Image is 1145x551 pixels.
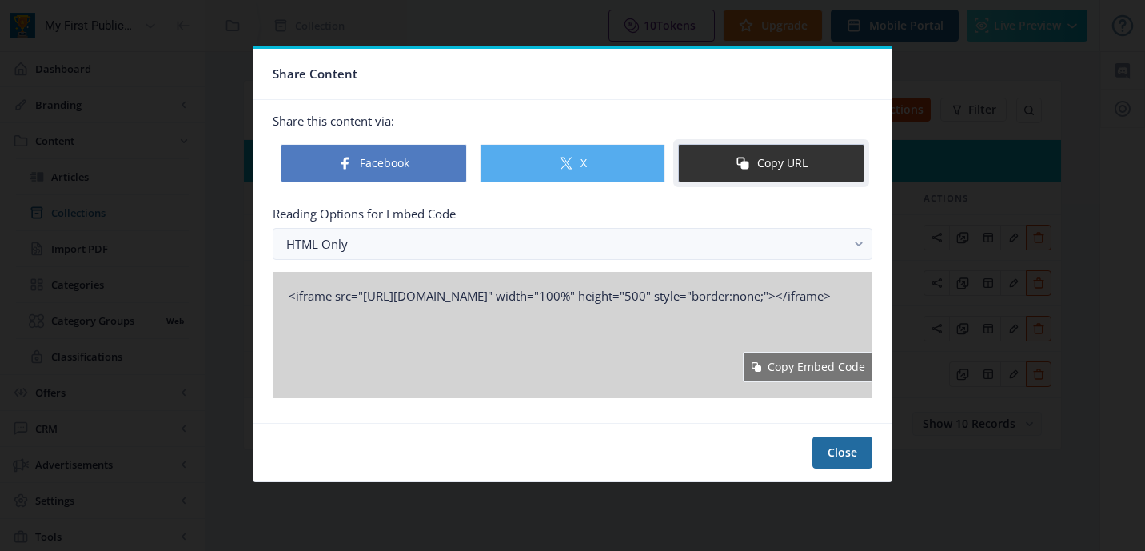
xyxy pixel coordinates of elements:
button: Close [812,437,872,469]
button: X [480,144,666,182]
button: Copy Embed Code [743,352,872,382]
div: HTML Only [286,234,846,254]
p: Share this content via: [273,113,872,129]
div: <iframe src="[URL][DOMAIN_NAME]" width="100%" height="500" style="border:none;"></iframe> [273,272,872,352]
button: Copy URL [678,144,864,182]
button: Facebook [281,144,467,182]
button: HTML Only [273,228,872,260]
nb-card-header: Share Content [253,49,892,100]
div: Reading Options for Embed Code [273,206,872,222]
